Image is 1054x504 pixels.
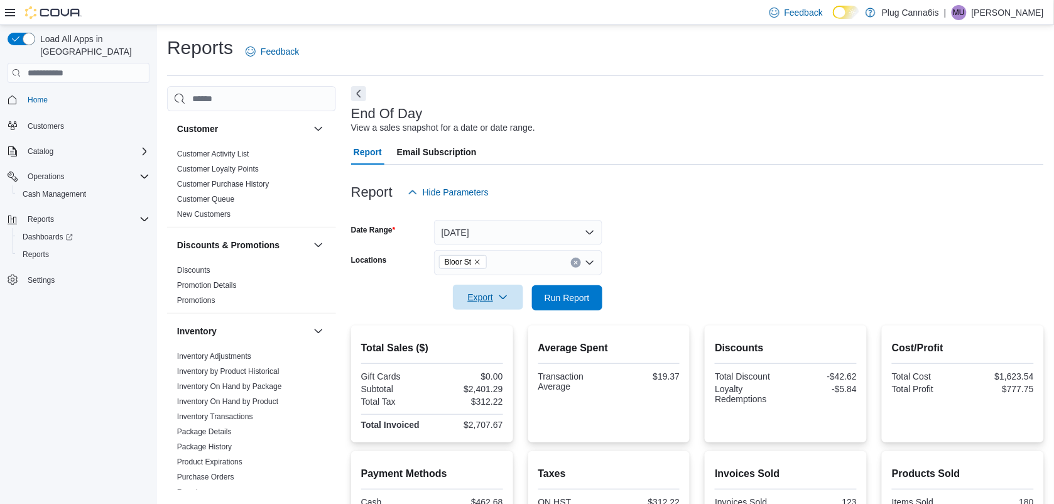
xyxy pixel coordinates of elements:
[23,92,149,107] span: Home
[882,5,939,20] p: Plug Canna6is
[892,341,1034,356] h2: Cost/Profit
[715,371,783,381] div: Total Discount
[177,351,251,361] span: Inventory Adjustments
[435,397,503,407] div: $312.22
[538,466,680,481] h2: Taxes
[351,255,387,265] label: Locations
[585,258,595,268] button: Open list of options
[3,116,155,134] button: Customers
[23,249,49,260] span: Reports
[23,212,59,227] button: Reports
[23,144,149,159] span: Catalog
[944,5,947,20] p: |
[177,367,280,376] a: Inventory by Product Historical
[177,195,234,204] a: Customer Queue
[35,33,149,58] span: Load All Apps in [GEOGRAPHIC_DATA]
[177,397,278,406] a: Inventory On Hand by Product
[715,341,857,356] h2: Discounts
[177,164,259,174] span: Customer Loyalty Points
[3,168,155,185] button: Operations
[13,185,155,203] button: Cash Management
[167,146,336,227] div: Customer
[833,6,859,19] input: Dark Mode
[177,194,234,204] span: Customer Queue
[311,121,326,136] button: Customer
[397,140,477,165] span: Email Subscription
[435,371,503,381] div: $0.00
[351,185,393,200] h3: Report
[423,186,489,199] span: Hide Parameters
[177,239,280,251] h3: Discounts & Promotions
[311,324,326,339] button: Inventory
[177,165,259,173] a: Customer Loyalty Points
[177,150,249,158] a: Customer Activity List
[23,118,149,133] span: Customers
[23,272,149,288] span: Settings
[177,280,237,290] span: Promotion Details
[785,6,823,19] span: Feedback
[715,384,783,404] div: Loyalty Redemptions
[28,172,65,182] span: Operations
[177,472,234,482] span: Purchase Orders
[177,457,242,466] a: Product Expirations
[611,371,680,381] div: $19.37
[361,466,503,481] h2: Payment Methods
[177,123,218,135] h3: Customer
[28,121,64,131] span: Customers
[177,210,231,219] a: New Customers
[361,341,503,356] h2: Total Sales ($)
[453,285,523,310] button: Export
[177,457,242,467] span: Product Expirations
[361,420,420,430] strong: Total Invoiced
[177,265,210,275] span: Discounts
[167,263,336,313] div: Discounts & Promotions
[261,45,299,58] span: Feedback
[177,325,308,337] button: Inventory
[177,412,253,421] a: Inventory Transactions
[13,228,155,246] a: Dashboards
[28,146,53,156] span: Catalog
[23,189,86,199] span: Cash Management
[18,229,149,244] span: Dashboards
[361,397,430,407] div: Total Tax
[538,341,680,356] h2: Average Spent
[28,214,54,224] span: Reports
[351,86,366,101] button: Next
[13,246,155,263] button: Reports
[403,180,494,205] button: Hide Parameters
[177,239,308,251] button: Discounts & Promotions
[354,140,382,165] span: Report
[23,119,69,134] a: Customers
[177,442,232,452] span: Package History
[18,247,149,262] span: Reports
[177,442,232,451] a: Package History
[23,169,70,184] button: Operations
[23,169,149,184] span: Operations
[28,95,48,105] span: Home
[177,397,278,407] span: Inventory On Hand by Product
[23,273,60,288] a: Settings
[965,384,1034,394] div: $777.75
[715,466,857,481] h2: Invoices Sold
[177,487,204,497] span: Reorder
[435,384,503,394] div: $2,401.29
[177,473,234,481] a: Purchase Orders
[460,285,516,310] span: Export
[788,371,857,381] div: -$42.62
[25,6,82,19] img: Cova
[241,39,304,64] a: Feedback
[434,220,602,245] button: [DATE]
[351,121,535,134] div: View a sales snapshot for a date or date range.
[892,371,960,381] div: Total Cost
[435,420,503,430] div: $2,707.67
[177,281,237,290] a: Promotion Details
[177,180,269,189] a: Customer Purchase History
[177,266,210,275] a: Discounts
[177,427,232,436] a: Package Details
[788,384,857,394] div: -$5.84
[361,371,430,381] div: Gift Cards
[361,384,430,394] div: Subtotal
[545,292,590,304] span: Run Report
[23,232,73,242] span: Dashboards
